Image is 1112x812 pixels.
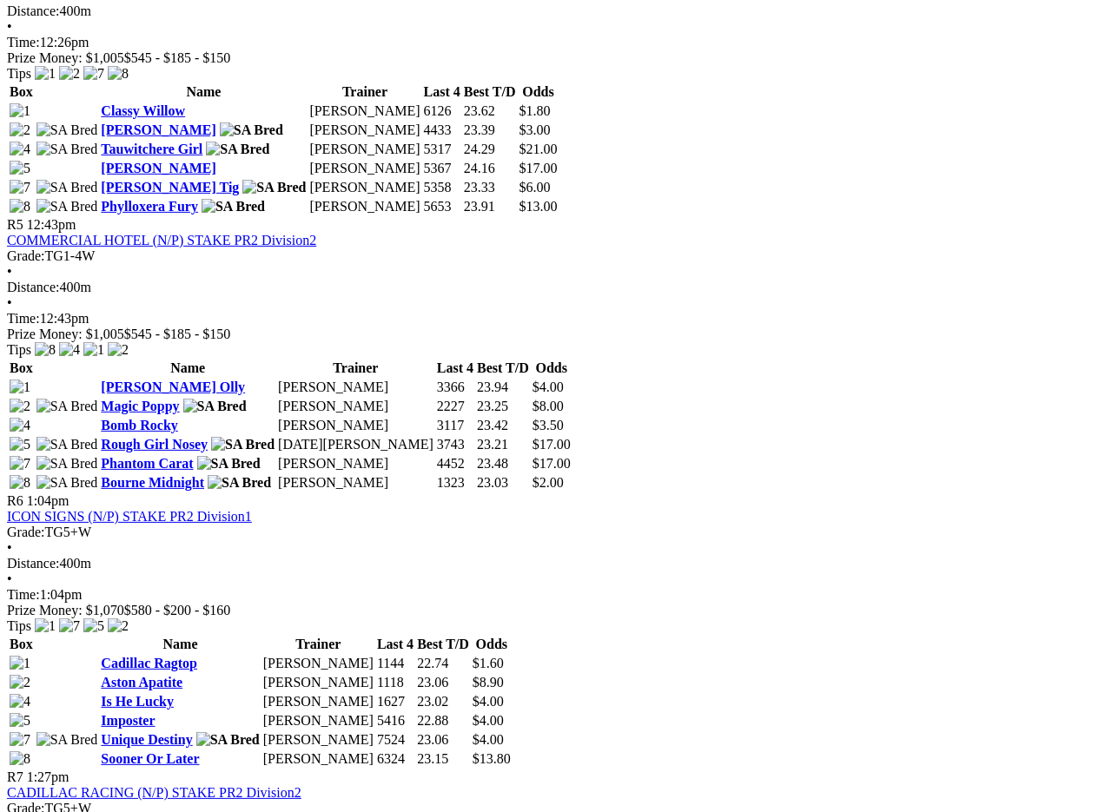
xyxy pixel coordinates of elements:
[35,618,56,634] img: 1
[7,264,12,279] span: •
[220,122,283,138] img: SA Bred
[10,399,30,414] img: 2
[108,66,129,82] img: 8
[36,456,98,472] img: SA Bred
[463,102,517,120] td: 23.62
[262,655,374,672] td: [PERSON_NAME]
[242,180,306,195] img: SA Bred
[7,248,45,263] span: Grade:
[476,436,530,453] td: 23.21
[7,525,1105,540] div: TG5+W
[533,437,571,452] span: $17.00
[476,398,530,415] td: 23.25
[7,509,252,524] a: ICON SIGNS (N/P) STAKE PR2 Division1
[7,280,1105,295] div: 400m
[7,556,59,571] span: Distance:
[532,360,572,377] th: Odds
[101,399,179,413] a: Magic Poppy
[473,694,504,709] span: $4.00
[473,732,504,747] span: $4.00
[36,122,98,138] img: SA Bred
[7,493,23,508] span: R6
[10,122,30,138] img: 2
[376,712,414,729] td: 5416
[376,636,414,653] th: Last 4
[416,712,470,729] td: 22.88
[7,571,12,586] span: •
[533,418,564,432] span: $3.50
[423,122,461,139] td: 4433
[308,160,420,177] td: [PERSON_NAME]
[277,417,434,434] td: [PERSON_NAME]
[376,731,414,749] td: 7524
[277,474,434,492] td: [PERSON_NAME]
[83,66,104,82] img: 7
[59,66,80,82] img: 2
[197,456,261,472] img: SA Bred
[436,398,474,415] td: 2227
[476,455,530,472] td: 23.48
[101,437,208,452] a: Rough Girl Nosey
[519,122,550,137] span: $3.00
[308,179,420,196] td: [PERSON_NAME]
[7,618,31,633] span: Tips
[7,295,12,310] span: •
[59,618,80,634] img: 7
[101,161,215,175] a: [PERSON_NAME]
[7,66,31,81] span: Tips
[7,603,1105,618] div: Prize Money: $1,070
[35,66,56,82] img: 1
[83,342,104,358] img: 1
[533,456,571,471] span: $17.00
[416,731,470,749] td: 23.06
[7,35,40,50] span: Time:
[101,456,193,471] a: Phantom Carat
[463,141,517,158] td: 24.29
[7,587,40,602] span: Time:
[101,418,177,432] a: Bomb Rocky
[10,180,30,195] img: 7
[308,102,420,120] td: [PERSON_NAME]
[376,655,414,672] td: 1144
[7,342,31,357] span: Tips
[27,493,69,508] span: 1:04pm
[423,83,461,101] th: Last 4
[7,785,301,800] a: CADILLAC RACING (N/P) STAKE PR2 Division2
[7,3,1105,19] div: 400m
[473,675,504,690] span: $8.90
[533,380,564,394] span: $4.00
[423,102,461,120] td: 6126
[36,180,98,195] img: SA Bred
[7,327,1105,342] div: Prize Money: $1,005
[10,713,30,729] img: 5
[183,399,247,414] img: SA Bred
[7,248,1105,264] div: TG1-4W
[101,122,215,137] a: [PERSON_NAME]
[36,142,98,157] img: SA Bred
[416,636,470,653] th: Best T/D
[36,732,98,748] img: SA Bred
[262,674,374,691] td: [PERSON_NAME]
[533,399,564,413] span: $8.00
[476,379,530,396] td: 23.94
[7,35,1105,50] div: 12:26pm
[277,436,434,453] td: [DATE][PERSON_NAME]
[416,750,470,768] td: 23.15
[196,732,260,748] img: SA Bred
[308,141,420,158] td: [PERSON_NAME]
[262,636,374,653] th: Trainer
[308,198,420,215] td: [PERSON_NAME]
[423,179,461,196] td: 5358
[108,618,129,634] img: 2
[101,675,182,690] a: Aston Apatite
[101,180,239,195] a: [PERSON_NAME] Tig
[436,360,474,377] th: Last 4
[7,311,1105,327] div: 12:43pm
[36,399,98,414] img: SA Bred
[10,732,30,748] img: 7
[108,342,129,358] img: 2
[206,142,269,157] img: SA Bred
[124,603,231,617] span: $580 - $200 - $160
[436,417,474,434] td: 3117
[35,342,56,358] img: 8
